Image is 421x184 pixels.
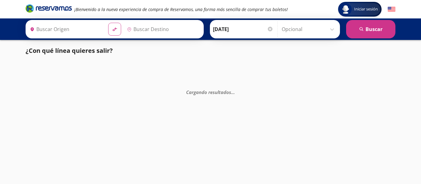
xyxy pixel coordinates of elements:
button: English [388,6,395,13]
input: Buscar Destino [125,22,200,37]
button: Buscar [346,20,395,38]
span: . [231,89,232,95]
input: Buscar Origen [27,22,103,37]
em: ¡Bienvenido a la nueva experiencia de compra de Reservamos, una forma más sencilla de comprar tus... [74,6,288,12]
p: ¿Con qué línea quieres salir? [26,46,113,55]
input: Elegir Fecha [213,22,273,37]
i: Brand Logo [26,4,72,13]
span: . [234,89,235,95]
a: Brand Logo [26,4,72,15]
input: Opcional [282,22,337,37]
span: Iniciar sesión [352,6,380,12]
span: . [232,89,234,95]
em: Cargando resultados [186,89,235,95]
